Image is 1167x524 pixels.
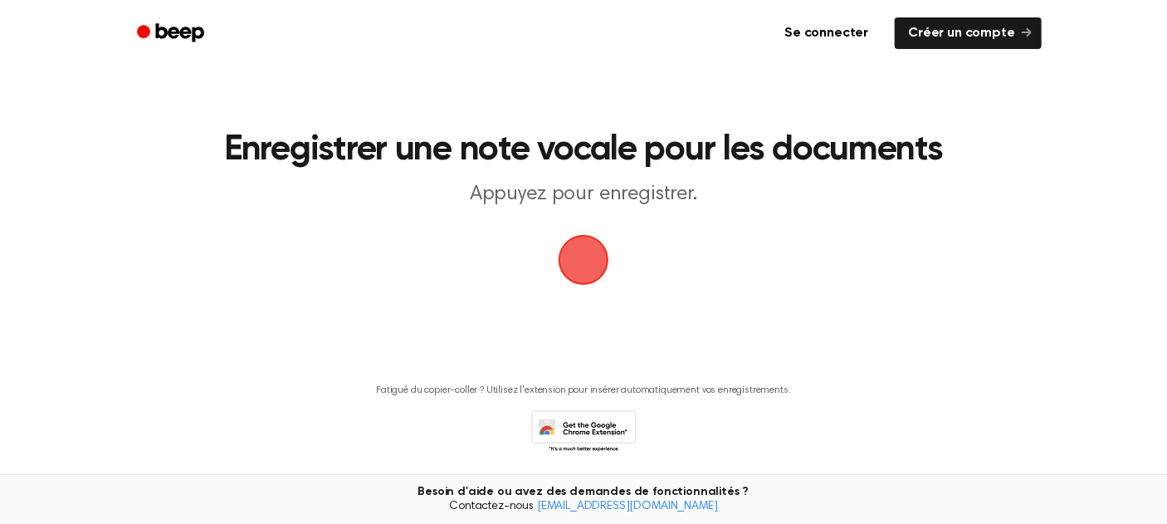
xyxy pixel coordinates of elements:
font: Contactez-nous [449,501,534,512]
a: Se connecter [768,14,885,52]
font: Se connecter [784,27,868,40]
font: Fatigué du copier-coller ? Utilisez l'extension pour insérer automatiquement vos enregistrements. [376,385,790,395]
button: Logo Beep [559,235,608,285]
a: Bip [125,17,219,50]
font: Enregistrer une note vocale pour les documents [224,133,943,168]
a: [EMAIL_ADDRESS][DOMAIN_NAME] [537,501,718,512]
a: Créer un compte [895,17,1042,49]
font: Besoin d'aide ou avez des demandes de fonctionnalités ? [417,486,749,497]
font: Créer un compte [908,27,1015,40]
font: Appuyez pour enregistrer. [470,184,697,204]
